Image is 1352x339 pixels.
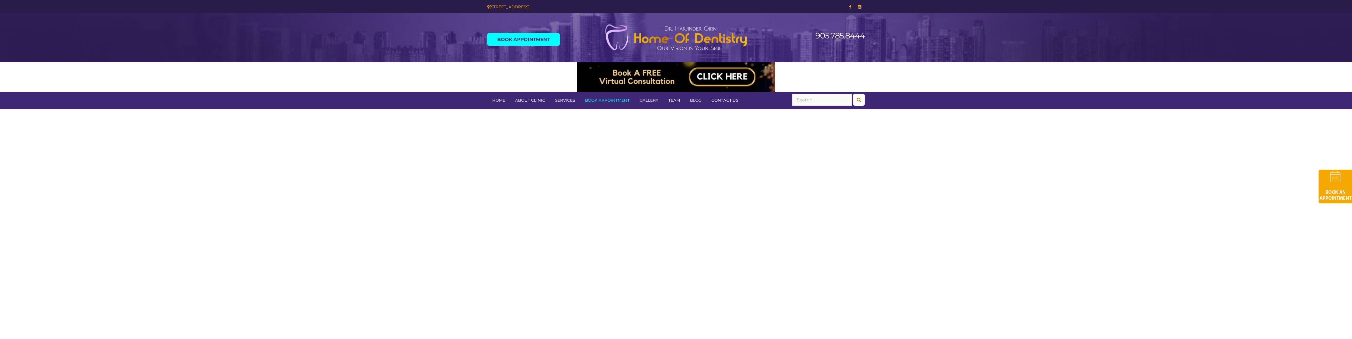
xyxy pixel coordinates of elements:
a: Blog [685,92,706,109]
img: Home of Dentistry [602,24,750,51]
a: Contact Us [706,92,743,109]
a: Book Appointment [487,33,560,46]
a: Services [550,92,580,109]
div: [STREET_ADDRESS] [487,3,671,10]
input: Search [792,94,852,106]
a: Team [663,92,685,109]
a: About Clinic [510,92,550,109]
a: Book Appointment [580,92,635,109]
a: Gallery [635,92,663,109]
img: Medspa-Banner-Virtual-Consultation-2-1.gif [577,62,775,92]
a: Home [487,92,510,109]
a: 905.785.8444 [815,31,865,40]
img: book-an-appointment-hod-gld.png [1319,170,1352,203]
